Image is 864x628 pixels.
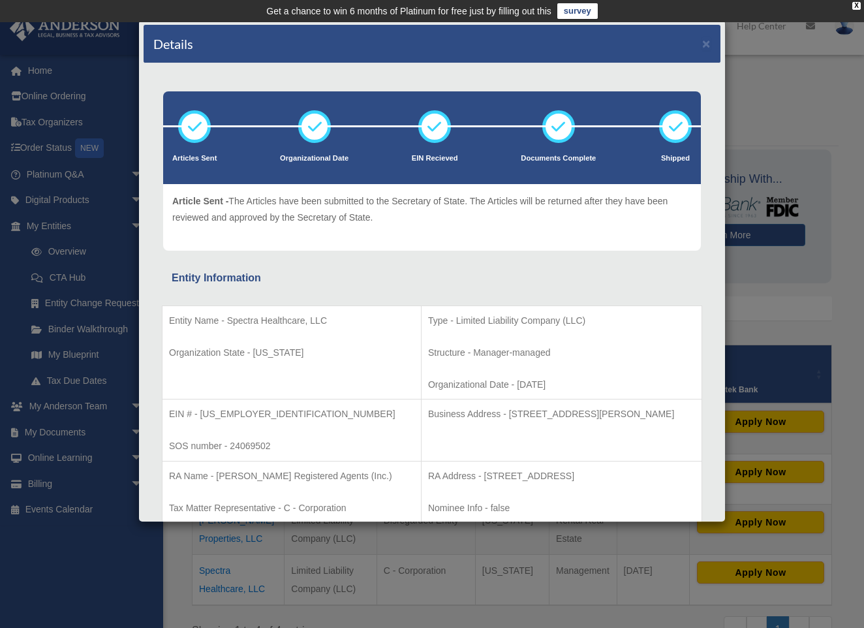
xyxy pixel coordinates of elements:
p: Type - Limited Liability Company (LLC) [428,313,695,329]
p: Articles Sent [172,152,217,165]
p: Shipped [659,152,692,165]
p: RA Name - [PERSON_NAME] Registered Agents (Inc.) [169,468,414,484]
div: close [852,2,861,10]
p: Tax Matter Representative - C - Corporation [169,500,414,516]
p: Entity Name - Spectra Healthcare, LLC [169,313,414,329]
button: × [702,37,711,50]
p: Business Address - [STREET_ADDRESS][PERSON_NAME] [428,406,695,422]
a: survey [557,3,598,19]
p: Organizational Date [280,152,348,165]
div: Get a chance to win 6 months of Platinum for free just by filling out this [266,3,551,19]
div: Entity Information [172,269,692,287]
p: RA Address - [STREET_ADDRESS] [428,468,695,484]
p: EIN # - [US_EMPLOYER_IDENTIFICATION_NUMBER] [169,406,414,422]
p: Structure - Manager-managed [428,345,695,361]
p: Organizational Date - [DATE] [428,377,695,393]
span: Article Sent - [172,196,228,206]
p: EIN Recieved [412,152,458,165]
p: Nominee Info - false [428,500,695,516]
h4: Details [153,35,193,53]
p: Organization State - [US_STATE] [169,345,414,361]
p: Documents Complete [521,152,596,165]
p: SOS number - 24069502 [169,438,414,454]
p: The Articles have been submitted to the Secretary of State. The Articles will be returned after t... [172,193,692,225]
